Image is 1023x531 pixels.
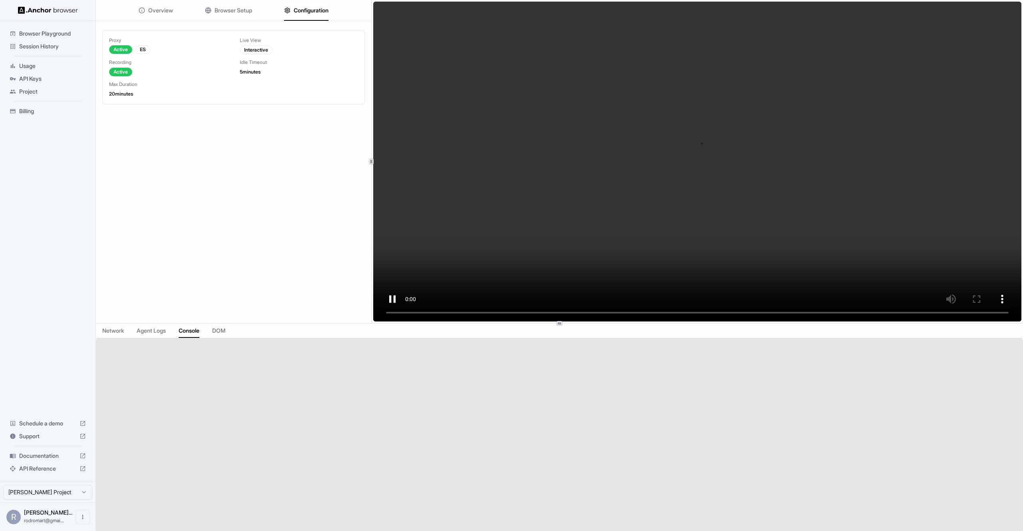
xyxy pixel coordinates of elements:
div: API Reference [6,462,89,475]
span: Billing [19,107,86,115]
span: Usage [19,62,86,70]
div: Active [109,68,132,76]
div: Live View [240,37,358,44]
img: Anchor Logo [18,6,78,14]
div: Support [6,430,89,443]
span: rodromart@gmail.com [24,517,64,523]
span: Schedule a demo [19,419,76,427]
div: Browser Playground [6,27,89,40]
span: Session History [19,42,86,50]
div: Documentation [6,449,89,462]
span: 20 minutes [109,91,133,97]
div: ES [135,45,150,54]
div: Recording [109,59,227,66]
div: Project [6,85,89,98]
div: Active [109,45,132,54]
span: Overview [148,6,173,14]
span: Project [19,88,86,96]
span: Console [179,327,199,335]
span: API Reference [19,465,76,473]
span: Documentation [19,452,76,460]
span: Agent Logs [137,327,166,335]
span: API Keys [19,75,86,83]
span: 5 minutes [240,69,261,75]
div: Interactive [240,46,273,54]
div: Max Duration [109,81,227,88]
span: Rodrigo MArtínez [24,509,72,516]
div: Session History [6,40,89,53]
span: Browser Setup [215,6,252,14]
span: Network [102,327,124,335]
div: Proxy [109,37,227,44]
div: API Keys [6,72,89,85]
button: Open menu [76,510,90,524]
span: Configuration [294,6,328,14]
span: Browser Playground [19,30,86,38]
span: DOM [212,327,225,335]
div: Usage [6,60,89,72]
div: R [6,510,21,524]
div: Schedule a demo [6,417,89,430]
div: Idle Timeout [240,59,358,66]
div: Billing [6,105,89,118]
span: Support [19,432,76,440]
